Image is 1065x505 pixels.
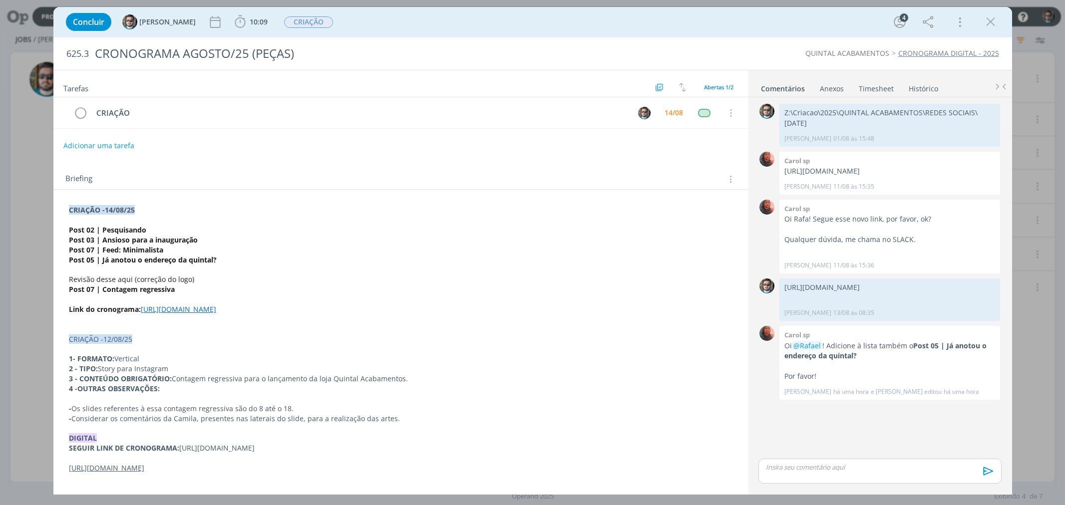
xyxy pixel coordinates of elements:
[759,200,774,215] img: C
[69,274,194,284] span: Revisão desse aqui (correção do logo)
[66,48,89,59] span: 625.3
[69,245,163,254] strong: Post 07 | Feed: Minimalista
[784,235,995,245] p: Qualquer dúvida, me chama no SLACK.
[69,374,172,383] strong: 3 - CONTEÚDO OBRIGATÓRIO:
[833,134,874,143] span: 01/08 às 15:48
[69,443,733,453] p: [URL][DOMAIN_NAME]
[858,79,894,94] a: Timesheet
[833,308,874,317] span: 13/08 às 08:35
[69,354,114,363] strong: 1- FORMATO:
[69,414,733,424] p: Considerar os comentários da Camila, presentes nas laterais do slide, para a realização das artes.
[944,387,979,396] span: há uma hora
[284,16,333,28] span: CRIAÇÃO
[69,364,98,373] strong: 2 - TIPO:
[69,404,71,413] strong: -
[679,83,686,92] img: arrow-down-up.svg
[141,304,216,314] a: [URL][DOMAIN_NAME]
[638,107,651,119] img: R
[833,261,874,270] span: 11/08 às 15:36
[114,354,139,363] span: Vertical
[232,14,270,30] button: 10:09
[665,109,683,116] div: 14/08
[92,107,629,119] div: CRIAÇÃO
[69,255,217,264] strong: Post 05 | Já anotou o endereço da quintal?
[139,18,196,25] span: [PERSON_NAME]
[284,16,334,28] button: CRIAÇÃO
[69,404,733,414] p: Os slides referentes à essa contagem regressiva são do 8 até o 18.
[69,205,135,215] strong: CRIAÇÃO -14/08/25
[892,14,908,30] button: 4
[53,7,1012,495] div: dialog
[66,13,111,31] button: Concluir
[833,387,869,396] span: há uma hora
[69,374,733,384] p: Contagem regressiva para o lançamento da loja Quintal Acabamentos.
[69,225,146,235] strong: Post 02 | Pesquisando
[784,282,995,292] p: [URL][DOMAIN_NAME]
[784,387,831,396] p: [PERSON_NAME]
[637,105,652,120] button: R
[871,387,942,396] span: e [PERSON_NAME] editou
[784,182,831,191] p: [PERSON_NAME]
[900,13,908,22] div: 4
[69,334,132,344] span: CRIAÇÃO -12/08/25
[704,83,733,91] span: Abertas 1/2
[63,81,88,93] span: Tarefas
[69,443,179,453] strong: SEGUIR LINK DE CRONOGRAMA:
[784,134,831,143] p: [PERSON_NAME]
[759,152,774,167] img: C
[69,304,141,314] strong: Link do cronograma:
[69,433,97,443] strong: DIGITAL
[784,371,995,381] p: Por favor!
[784,330,810,339] b: Carol sp
[122,14,137,29] img: R
[122,14,196,29] button: R[PERSON_NAME]
[784,204,810,213] b: Carol sp
[759,278,774,293] img: R
[784,108,995,128] p: Z:\Criacao\2025\QUINTAL ACABAMENTOS\REDES SOCIAIS\[DATE]
[784,156,810,165] b: Carol sp
[833,182,874,191] span: 11/08 às 15:35
[759,104,774,119] img: R
[820,84,844,94] div: Anexos
[793,341,821,350] span: @Rafael
[760,79,805,94] a: Comentários
[908,79,939,94] a: Histórico
[784,341,995,361] p: Oi ! Adicione à lista também o
[69,384,160,393] strong: 4 -OUTRAS OBSERVAÇÕES:
[805,48,889,58] a: QUINTAL ACABAMENTOS
[784,261,831,270] p: [PERSON_NAME]
[69,235,198,245] strong: Post 03 | Ansioso para a inauguração
[759,326,774,341] img: C
[784,341,987,360] strong: Post 05 | Já anotou o endereço da quintal?
[73,18,104,26] span: Concluir
[784,308,831,317] p: [PERSON_NAME]
[91,41,606,66] div: CRONOGRAMA AGOSTO/25 (PEÇAS)
[69,414,71,423] strong: -
[784,166,995,176] p: [URL][DOMAIN_NAME]
[63,137,135,155] button: Adicionar uma tarefa
[898,48,999,58] a: CRONOGRAMA DIGITAL - 2025
[784,214,995,224] p: Oi Rafa! Segue esse novo link, por favor, ok?
[69,463,144,473] u: [URL][DOMAIN_NAME]
[65,173,92,186] span: Briefing
[69,364,733,374] p: Story para Instagram
[250,17,268,26] span: 10:09
[69,284,175,294] strong: Post 07 | Contagem regressiva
